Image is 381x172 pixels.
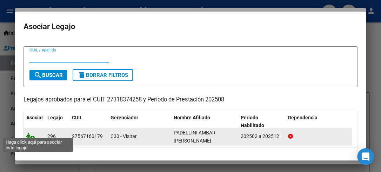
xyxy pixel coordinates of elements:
[72,132,103,140] div: 27567160179
[357,148,374,165] div: Open Intercom Messenger
[73,69,133,81] button: Borrar Filtros
[24,20,357,33] h2: Asociar Legajo
[45,110,69,133] datatable-header-cell: Legajo
[47,115,63,120] span: Legajo
[111,115,138,120] span: Gerenciador
[24,148,357,165] div: 1 registros
[111,133,137,139] span: C30 - Visitar
[108,110,171,133] datatable-header-cell: Gerenciador
[24,110,45,133] datatable-header-cell: Asociar
[24,95,357,104] p: Legajos aprobados para el CUIT 27318374258 y Período de Prestación 202508
[241,115,264,128] span: Periodo Habilitado
[241,132,282,140] div: 202502 a 202512
[34,71,42,79] mat-icon: search
[285,110,352,133] datatable-header-cell: Dependencia
[238,110,285,133] datatable-header-cell: Periodo Habilitado
[29,70,67,80] button: Buscar
[78,72,128,78] span: Borrar Filtros
[171,110,238,133] datatable-header-cell: Nombre Afiliado
[288,115,317,120] span: Dependencia
[174,130,215,144] span: PADELLINI AMBAR YASMIN
[34,72,63,78] span: Buscar
[72,115,82,120] span: CUIL
[69,110,108,133] datatable-header-cell: CUIL
[174,115,210,120] span: Nombre Afiliado
[47,133,56,139] span: 296
[26,115,43,120] span: Asociar
[78,71,86,79] mat-icon: delete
